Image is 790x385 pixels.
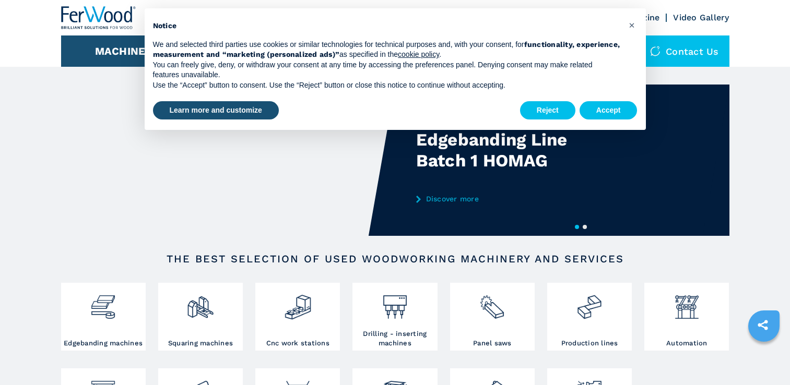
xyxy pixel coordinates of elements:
[95,45,152,57] button: Machines
[650,46,661,56] img: Contact us
[746,338,782,377] iframe: Chat
[547,283,632,351] a: Production lines
[750,312,776,338] a: sharethis
[153,21,621,31] h2: Notice
[666,339,708,348] h3: Automation
[89,285,117,321] img: bordatrici_1.png
[153,40,620,59] strong: functionality, experience, measurement and “marketing (personalized ads)”
[153,60,621,80] p: You can freely give, deny, or withdraw your consent at any time by accessing the preferences pane...
[61,283,146,351] a: Edgebanding machines
[644,283,729,351] a: Automation
[95,252,696,265] h2: The best selection of used woodworking machinery and services
[266,339,329,348] h3: Cnc work stations
[186,285,214,321] img: squadratrici_2.png
[450,283,535,351] a: Panel saws
[580,101,638,120] button: Accept
[381,285,409,321] img: foratrici_inseritrici_2.png
[352,283,437,351] a: Drilling - inserting machines
[284,285,312,321] img: centro_di_lavoro_cnc_2.png
[355,329,434,348] h3: Drilling - inserting machines
[673,13,729,22] a: Video Gallery
[416,195,621,203] a: Discover more
[583,225,587,229] button: 2
[168,339,233,348] h3: Squaring machines
[673,285,701,321] img: automazione.png
[624,17,641,33] button: Close this notice
[153,40,621,60] p: We and selected third parties use cookies or similar technologies for technical purposes and, wit...
[61,85,395,236] video: Your browser does not support the video tag.
[520,101,575,120] button: Reject
[255,283,340,351] a: Cnc work stations
[61,6,136,29] img: Ferwood
[398,50,439,58] a: cookie policy
[153,101,279,120] button: Learn more and customize
[640,35,729,67] div: Contact us
[478,285,506,321] img: sezionatrici_2.png
[153,80,621,91] p: Use the “Accept” button to consent. Use the “Reject” button or close this notice to continue with...
[473,339,512,348] h3: Panel saws
[158,283,243,351] a: Squaring machines
[561,339,618,348] h3: Production lines
[575,225,579,229] button: 1
[629,19,635,31] span: ×
[64,339,143,348] h3: Edgebanding machines
[575,285,603,321] img: linee_di_produzione_2.png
